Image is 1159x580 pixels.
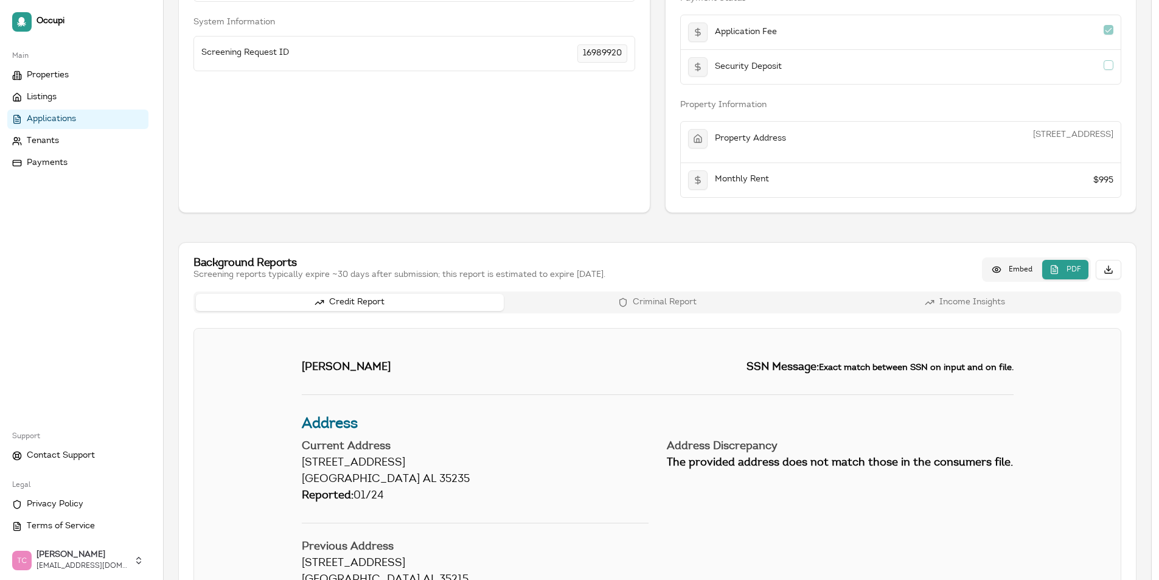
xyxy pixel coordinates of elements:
span: Monthly Rent [715,175,769,186]
small: Exact match between SSN on input and on file. [819,363,1014,372]
img: Trudy Childers [12,551,32,570]
span: 35235 [439,474,470,485]
button: Download report [1096,260,1121,279]
div: Background Reports [193,258,605,269]
span: [STREET_ADDRESS] [302,558,405,569]
span: Payments [27,157,68,169]
div: Legal [7,475,148,495]
div: Support [7,427,148,446]
span: [EMAIL_ADDRESS][DOMAIN_NAME] [37,561,129,571]
span: Applications [27,113,76,125]
h4: Property Information [680,99,1122,111]
span: Contact Support [27,450,95,462]
span: Reported: [302,491,353,501]
span: 16989920 [583,47,622,60]
a: Applications [7,110,148,129]
button: Embed [984,260,1040,279]
span: $ 995 [1093,176,1113,185]
h4: Address Discrepancy [667,441,1014,452]
a: Occupi [7,7,148,37]
button: PDF [1042,260,1088,279]
a: Privacy Policy [7,495,148,514]
a: Tenants [7,131,148,151]
div: Screening reports typically expire ~30 days after submission; this report is estimated to expire ... [193,269,605,281]
div: 01/24 [302,488,649,505]
a: Properties [7,66,148,85]
a: Listings [7,88,148,107]
h4: System Information [193,16,635,29]
h3: Address [302,413,1014,435]
span: Listings [27,91,57,103]
button: Credit Report [196,294,504,311]
button: Trudy Childers[PERSON_NAME][EMAIL_ADDRESS][DOMAIN_NAME] [7,546,148,575]
a: Terms of Service [7,517,148,536]
span: Property Address [715,134,786,145]
span: Occupi [37,16,144,27]
span: SSN Message: [747,362,819,373]
h4: Previous Address [302,542,649,553]
h2: [PERSON_NAME] [302,360,649,376]
span: Screening Request ID [201,48,289,59]
p: [STREET_ADDRESS] [1033,129,1113,141]
span: Security Deposit [715,62,782,73]
span: [PERSON_NAME] [37,550,129,561]
button: Criminal Report [504,294,812,311]
a: Payments [7,153,148,173]
span: Terms of Service [27,520,95,533]
span: Privacy Policy [27,498,83,511]
div: Main [7,46,148,66]
span: [STREET_ADDRESS] [302,458,405,469]
button: Income Insights [811,294,1119,311]
span: AL [423,474,436,485]
span: [GEOGRAPHIC_DATA] [302,474,420,485]
span: Properties [27,69,69,82]
a: Contact Support [7,446,148,466]
h4: Current Address [302,441,649,452]
span: Tenants [27,135,59,147]
strong: The provided address does not match those in the consumers file. [667,458,1013,469]
span: Application Fee [715,27,777,38]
